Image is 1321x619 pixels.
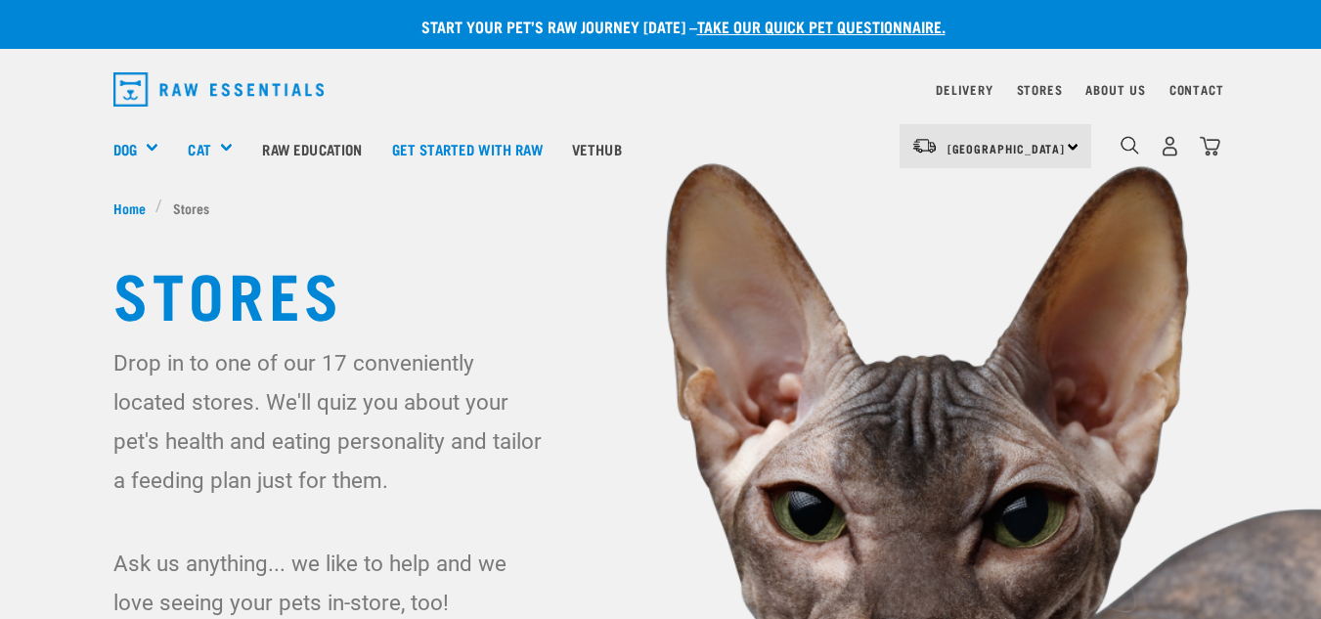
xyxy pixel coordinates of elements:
[377,110,557,188] a: Get started with Raw
[113,343,551,500] p: Drop in to one of our 17 conveniently located stores. We'll quiz you about your pet's health and ...
[188,138,210,160] a: Cat
[1121,136,1139,155] img: home-icon-1@2x.png
[113,198,146,218] span: Home
[557,110,637,188] a: Vethub
[113,198,156,218] a: Home
[911,137,938,155] img: van-moving.png
[1017,86,1063,93] a: Stores
[1085,86,1145,93] a: About Us
[1169,86,1224,93] a: Contact
[98,65,1224,114] nav: dropdown navigation
[113,138,137,160] a: Dog
[1160,136,1180,156] img: user.png
[936,86,992,93] a: Delivery
[947,145,1066,152] span: [GEOGRAPHIC_DATA]
[113,257,1209,328] h1: Stores
[247,110,376,188] a: Raw Education
[1200,136,1220,156] img: home-icon@2x.png
[113,72,325,107] img: Raw Essentials Logo
[113,198,1209,218] nav: breadcrumbs
[697,22,946,30] a: take our quick pet questionnaire.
